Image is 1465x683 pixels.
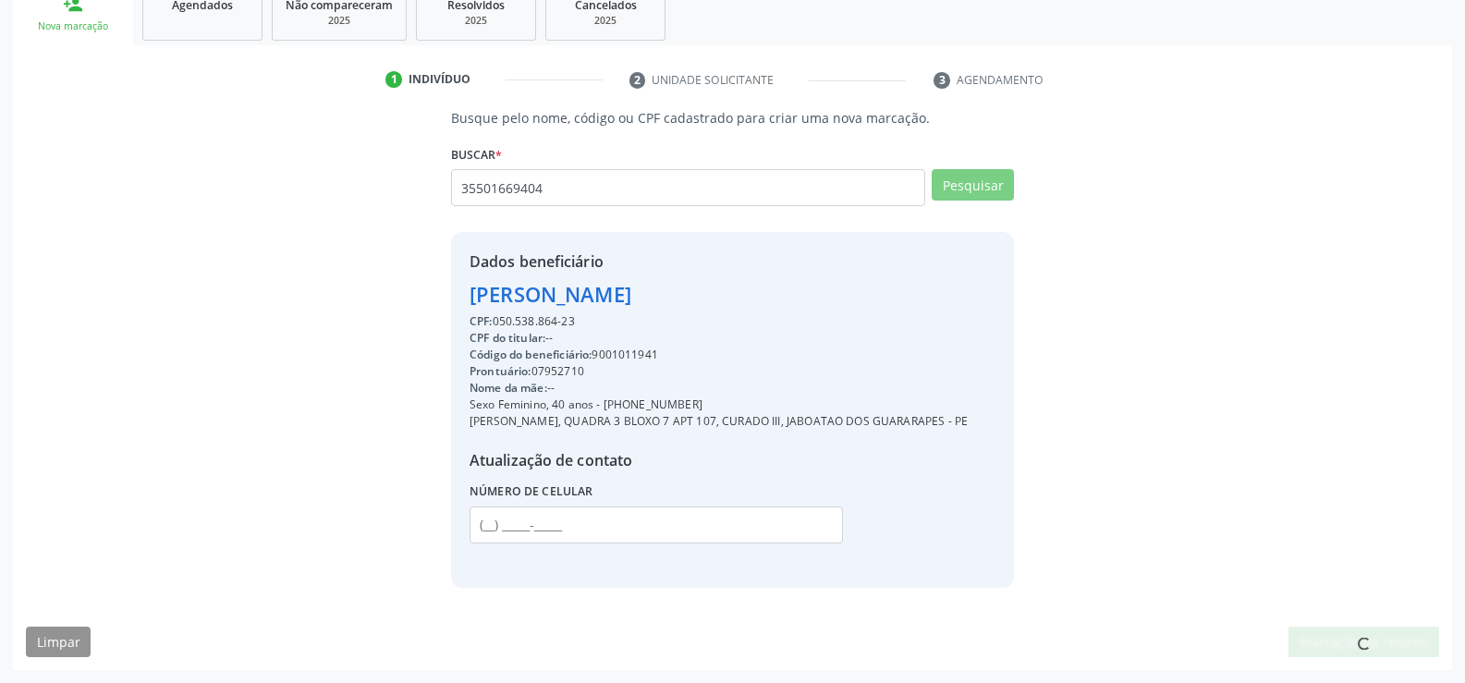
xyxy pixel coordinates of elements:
div: Atualização de contato [470,449,968,471]
div: -- [470,380,968,396]
button: Pesquisar [932,169,1014,201]
div: [PERSON_NAME], QUADRA 3 BLOXO 7 APT 107, CURADO III, JABOATAO DOS GUARARAPES - PE [470,413,968,430]
span: Prontuário: [470,363,531,379]
input: Busque por nome, código ou CPF [451,169,925,206]
div: 9001011941 [470,347,968,363]
div: -- [470,330,968,347]
div: 050.538.864-23 [470,313,968,330]
div: 2025 [559,14,652,28]
div: 2025 [286,14,393,28]
span: CPF do titular: [470,330,545,346]
input: (__) _____-_____ [470,506,843,543]
div: Nova marcação [26,19,120,33]
div: Sexo Feminino, 40 anos - [PHONE_NUMBER] [470,396,968,413]
label: Número de celular [470,478,593,506]
button: Limpar [26,627,91,658]
label: Buscar [451,140,502,169]
div: 07952710 [470,363,968,380]
div: Dados beneficiário [470,250,968,273]
div: Indivíduo [409,71,470,88]
span: Nome da mãe: [470,380,547,396]
div: 1 [385,71,402,88]
p: Busque pelo nome, código ou CPF cadastrado para criar uma nova marcação. [451,108,1014,128]
div: 2025 [430,14,522,28]
span: CPF: [470,313,493,329]
span: Código do beneficiário: [470,347,592,362]
div: [PERSON_NAME] [470,279,968,310]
